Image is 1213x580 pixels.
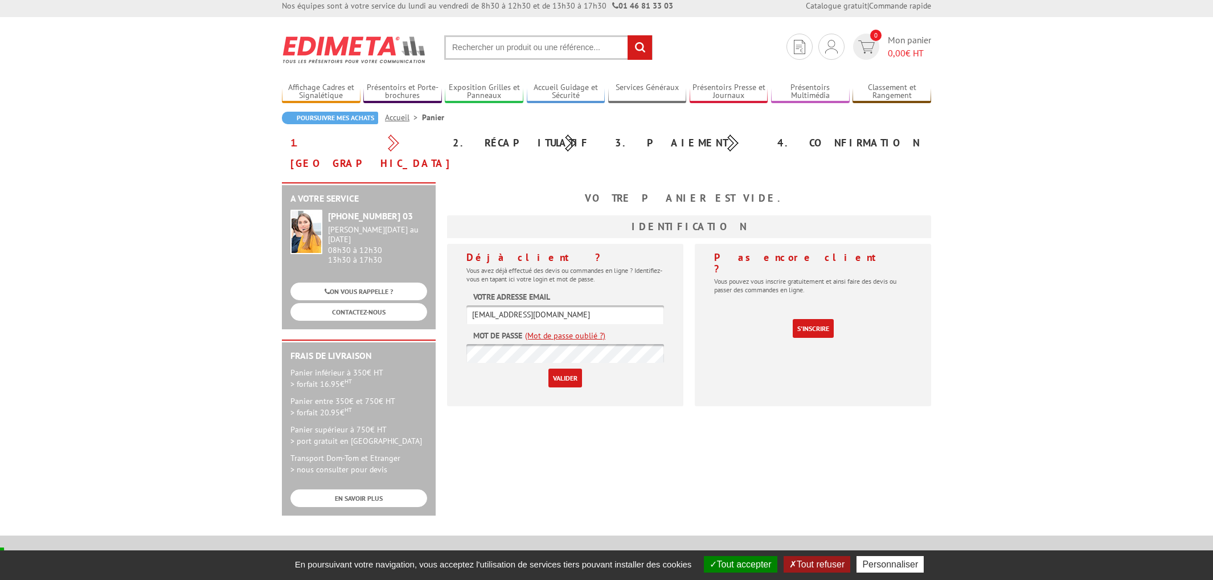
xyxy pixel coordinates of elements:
a: Services Généraux [608,83,687,101]
p: Vous pouvez vous inscrire gratuitement et ainsi faire des devis ou passer des commandes en ligne. [714,277,912,294]
img: devis rapide [794,40,805,54]
span: > forfait 20.95€ [290,407,352,418]
a: devis rapide 0 Mon panier 0,00€ HT [850,34,931,60]
h2: A votre service [290,194,427,204]
img: Edimeta [282,28,427,71]
img: devis rapide [858,40,875,54]
div: 2. Récapitulatif [444,133,606,153]
a: Exposition Grilles et Panneaux [445,83,523,101]
h3: Identification [447,215,931,238]
input: Valider [548,369,582,387]
strong: 01 46 81 33 03 [612,1,673,11]
img: devis rapide [825,40,838,54]
a: ON VOUS RAPPELLE ? [290,283,427,300]
input: Votre email [449,548,654,567]
input: Rechercher un produit ou une référence... [444,35,653,60]
p: Panier entre 350€ et 750€ HT [290,395,427,418]
a: CONTACTEZ-NOUS [290,303,427,321]
button: Tout accepter [704,556,777,573]
p: Panier inférieur à 350€ HT [290,367,427,390]
sup: HT [345,406,352,414]
img: widget-service.jpg [290,210,322,254]
span: 0 [870,30,882,41]
a: Poursuivre mes achats [282,112,378,124]
span: > port gratuit en [GEOGRAPHIC_DATA] [290,436,422,446]
a: S'inscrire [793,319,834,338]
sup: HT [345,377,352,385]
div: 1. [GEOGRAPHIC_DATA] [282,133,444,174]
input: rechercher [628,35,652,60]
span: > nous consulter pour devis [290,464,387,475]
a: Commande rapide [869,1,931,11]
a: Affichage Cadres et Signalétique [282,83,360,101]
button: Personnaliser (fenêtre modale) [857,556,924,573]
span: € HT [888,47,931,60]
a: Accueil [385,112,422,122]
h2: Frais de Livraison [290,351,427,361]
button: Tout refuser [784,556,850,573]
a: Présentoirs Presse et Journaux [690,83,768,101]
a: Catalogue gratuit [806,1,867,11]
h4: Déjà client ? [466,252,664,263]
div: [PERSON_NAME][DATE] au [DATE] [328,225,427,244]
div: 4. Confirmation [769,133,931,153]
a: Classement et Rangement [853,83,931,101]
strong: [PHONE_NUMBER] 03 [328,210,413,222]
p: Panier supérieur à 750€ HT [290,424,427,447]
a: Présentoirs et Porte-brochures [363,83,442,101]
span: > forfait 16.95€ [290,379,352,389]
span: En poursuivant votre navigation, vous acceptez l'utilisation de services tiers pouvant installer ... [289,559,698,569]
b: Votre panier est vide. [585,191,793,205]
a: (Mot de passe oublié ?) [525,330,605,341]
h4: Pas encore client ? [714,252,912,275]
p: Vous avez déjà effectué des devis ou commandes en ligne ? Identifiez-vous en tapant ici votre log... [466,266,664,283]
a: Accueil Guidage et Sécurité [527,83,605,101]
span: 0,00 [888,47,905,59]
li: Panier [422,112,444,123]
div: 3. Paiement [606,133,769,153]
div: 08h30 à 12h30 13h30 à 17h30 [328,225,427,264]
a: Présentoirs Multimédia [771,83,850,101]
span: Mon panier [888,34,931,60]
p: Transport Dom-Tom et Etranger [290,452,427,475]
label: Mot de passe [473,330,522,341]
label: Votre adresse email [473,291,550,303]
a: EN SAVOIR PLUS [290,489,427,507]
